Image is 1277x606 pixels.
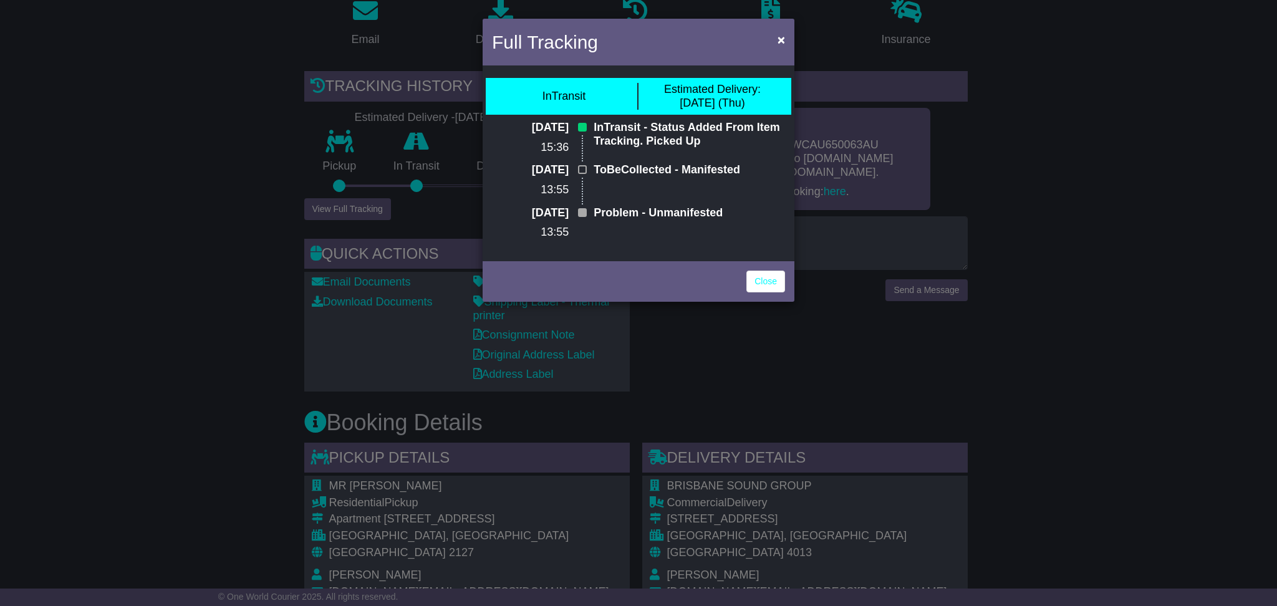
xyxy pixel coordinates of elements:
[492,183,569,197] p: 13:55
[664,83,761,110] div: [DATE] (Thu)
[492,121,569,135] p: [DATE]
[492,141,569,155] p: 15:36
[492,226,569,239] p: 13:55
[746,271,785,292] a: Close
[664,83,761,95] span: Estimated Delivery:
[594,163,785,177] p: ToBeCollected - Manifested
[771,27,791,52] button: Close
[492,28,598,56] h4: Full Tracking
[594,121,785,148] p: InTransit - Status Added From Item Tracking. Picked Up
[542,90,585,103] div: InTransit
[492,163,569,177] p: [DATE]
[492,206,569,220] p: [DATE]
[594,206,785,220] p: Problem - Unmanifested
[778,32,785,47] span: ×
